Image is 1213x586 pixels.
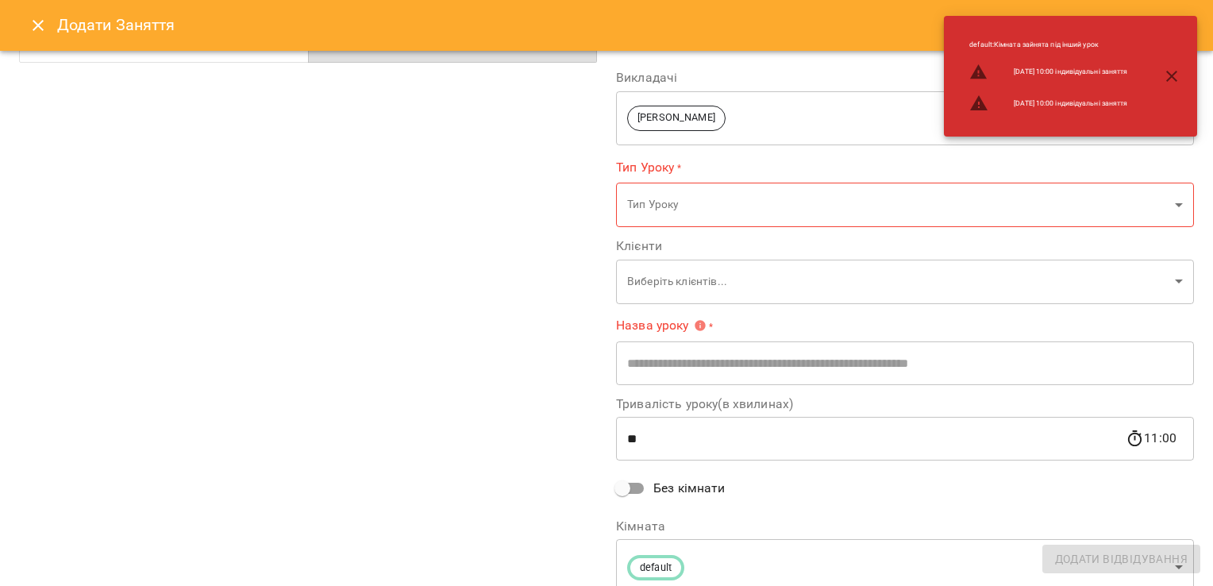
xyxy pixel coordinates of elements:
[616,158,1194,176] label: Тип Уроку
[694,319,707,332] svg: Вкажіть назву уроку або виберіть клієнтів
[616,71,1194,84] label: Викладачі
[957,87,1140,119] li: [DATE] 10:00 індивідуальні заняття
[627,274,1169,290] p: Виберіть клієнтів...
[616,183,1194,228] div: Тип Уроку
[616,240,1194,253] label: Клієнти
[616,319,707,332] span: Назва уроку
[57,13,1194,37] h6: Додати Заняття
[616,259,1194,304] div: Виберіть клієнтів...
[628,110,725,125] span: [PERSON_NAME]
[616,398,1194,411] label: Тривалість уроку(в хвилинах)
[957,56,1140,88] li: [DATE] 10:00 індивідуальні заняття
[19,6,57,44] button: Close
[616,91,1194,145] div: [PERSON_NAME]
[957,33,1140,56] li: default : Кімната зайнята під інший урок
[616,520,1194,533] label: Кімната
[653,479,726,498] span: Без кімнати
[627,197,1169,213] p: Тип Уроку
[630,561,681,576] span: default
